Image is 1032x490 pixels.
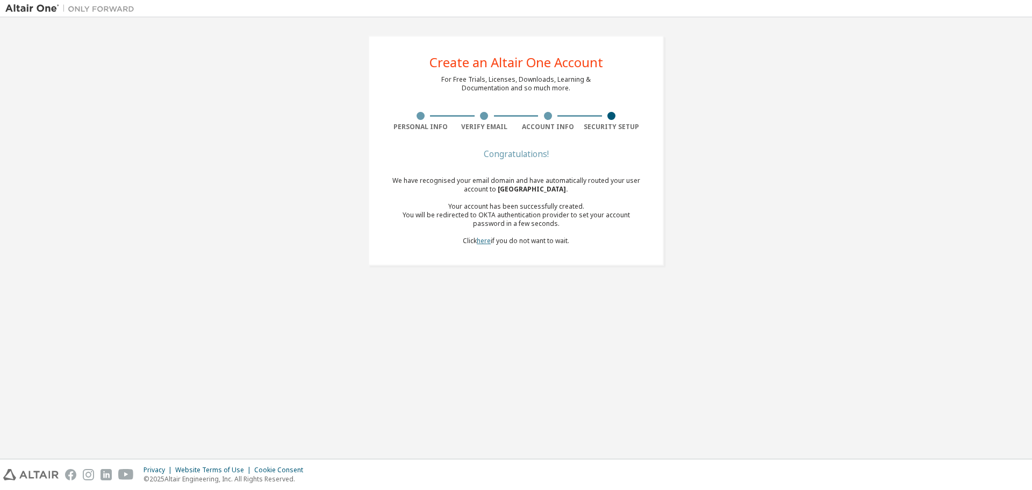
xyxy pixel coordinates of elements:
div: Personal Info [389,123,453,131]
img: youtube.svg [118,469,134,480]
img: instagram.svg [83,469,94,480]
div: Create an Altair One Account [429,56,603,69]
img: facebook.svg [65,469,76,480]
div: Privacy [144,466,175,474]
div: For Free Trials, Licenses, Downloads, Learning & Documentation and so much more. [441,75,591,93]
p: © 2025 Altair Engineering, Inc. All Rights Reserved. [144,474,310,484]
div: Website Terms of Use [175,466,254,474]
div: Your account has been successfully created. [389,202,643,211]
img: Altair One [5,3,140,14]
div: Congratulations! [389,151,643,157]
img: linkedin.svg [101,469,112,480]
div: Cookie Consent [254,466,310,474]
span: [GEOGRAPHIC_DATA] . [498,184,568,194]
div: You will be redirected to OKTA authentication provider to set your account password in a few seco... [389,211,643,228]
img: altair_logo.svg [3,469,59,480]
div: Verify Email [453,123,517,131]
a: here [477,236,491,245]
div: Account Info [516,123,580,131]
div: We have recognised your email domain and have automatically routed your user account to Click if ... [389,176,643,245]
div: Security Setup [580,123,644,131]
